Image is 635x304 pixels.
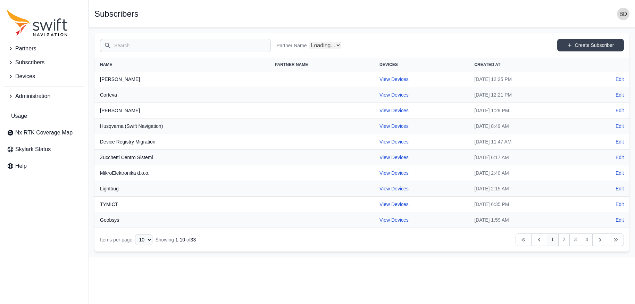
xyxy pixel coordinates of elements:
[4,89,84,103] button: Administration
[94,212,269,228] th: Geobsys
[94,228,629,252] nav: Table navigation
[469,150,583,165] td: [DATE] 6:17 AM
[379,155,409,160] a: View Devices
[379,186,409,191] a: View Devices
[15,92,50,100] span: Administration
[135,234,152,245] select: Display Limit
[581,233,593,246] a: 4
[469,197,583,212] td: [DATE] 6:35 PM
[616,185,624,192] a: Edit
[276,42,307,49] label: Partner Name
[94,72,269,87] th: [PERSON_NAME]
[100,39,271,52] input: Search
[94,197,269,212] th: TYMICT
[616,123,624,130] a: Edit
[469,134,583,150] td: [DATE] 11:47 AM
[469,212,583,228] td: [DATE] 1:59 AM
[616,138,624,145] a: Edit
[4,56,84,69] button: Subscribers
[569,233,581,246] a: 3
[617,8,629,20] img: user photo
[155,236,196,243] div: Showing of
[94,134,269,150] th: Device Registry Migration
[15,162,27,170] span: Help
[616,216,624,223] a: Edit
[379,217,409,223] a: View Devices
[558,233,570,246] a: 2
[547,233,559,246] a: 1
[379,202,409,207] a: View Devices
[4,159,84,173] a: Help
[15,44,36,53] span: Partners
[4,109,84,123] a: Usage
[469,87,583,103] td: [DATE] 12:21 PM
[4,126,84,140] a: Nx RTK Coverage Map
[4,142,84,156] a: Skylark Status
[616,201,624,208] a: Edit
[4,42,84,56] button: Partners
[616,170,624,176] a: Edit
[94,118,269,134] th: Husqvarna (Swift Navigation)
[379,139,409,145] a: View Devices
[94,165,269,181] th: MikroElektronika d.o.o.
[379,170,409,176] a: View Devices
[469,72,583,87] td: [DATE] 12:25 PM
[15,129,73,137] span: Nx RTK Coverage Map
[469,165,583,181] td: [DATE] 2:40 AM
[379,76,409,82] a: View Devices
[469,103,583,118] td: [DATE] 1:29 PM
[374,58,469,72] th: Devices
[469,181,583,197] td: [DATE] 2:15 AM
[94,181,269,197] th: Lightbug
[15,58,44,67] span: Subscribers
[4,69,84,83] button: Devices
[94,58,269,72] th: Name
[94,150,269,165] th: Zucchetti Centro Sistemi
[616,107,624,114] a: Edit
[175,237,185,243] span: 1 - 10
[94,103,269,118] th: [PERSON_NAME]
[11,112,27,120] span: Usage
[557,39,624,51] a: Create Subscriber
[191,237,196,243] span: 33
[469,118,583,134] td: [DATE] 8:49 AM
[94,87,269,103] th: Corteva
[379,123,409,129] a: View Devices
[15,72,35,81] span: Devices
[269,58,374,72] th: Partner Name
[616,154,624,161] a: Edit
[94,10,139,18] h1: Subscribers
[100,237,132,243] span: Items per page
[379,108,409,113] a: View Devices
[15,145,51,154] span: Skylark Status
[379,92,409,98] a: View Devices
[616,76,624,83] a: Edit
[616,91,624,98] a: Edit
[469,58,583,72] th: Created At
